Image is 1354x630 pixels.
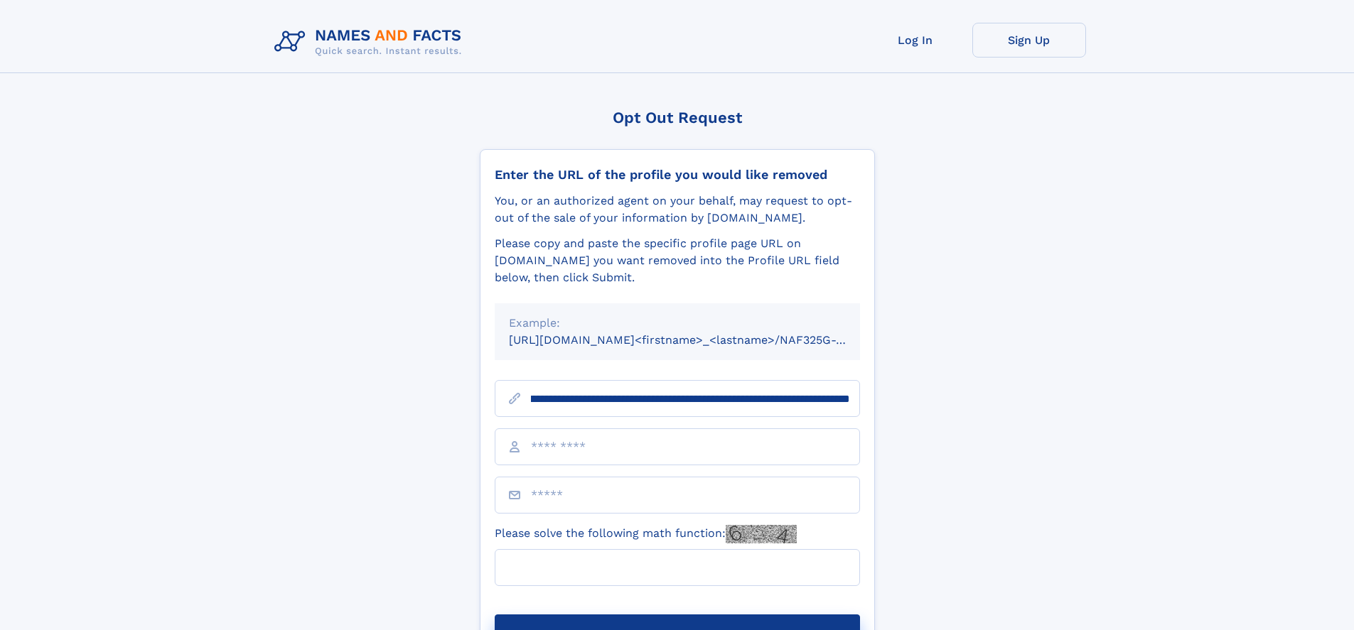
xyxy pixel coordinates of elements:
[480,109,875,126] div: Opt Out Request
[972,23,1086,58] a: Sign Up
[495,235,860,286] div: Please copy and paste the specific profile page URL on [DOMAIN_NAME] you want removed into the Pr...
[495,192,860,227] div: You, or an authorized agent on your behalf, may request to opt-out of the sale of your informatio...
[495,525,797,543] label: Please solve the following math function:
[495,167,860,183] div: Enter the URL of the profile you would like removed
[509,315,846,332] div: Example:
[509,333,887,347] small: [URL][DOMAIN_NAME]<firstname>_<lastname>/NAF325G-xxxxxxxx
[859,23,972,58] a: Log In
[269,23,473,61] img: Logo Names and Facts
